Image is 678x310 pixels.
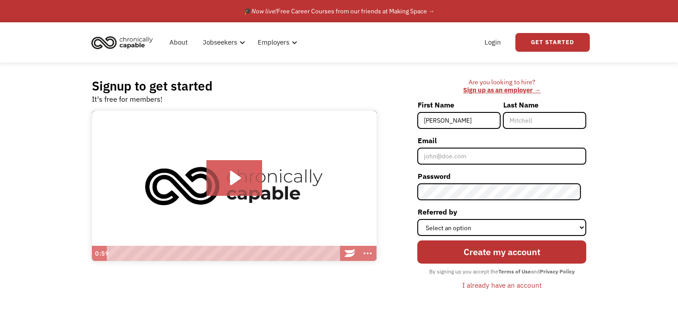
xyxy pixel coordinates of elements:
a: home [89,33,160,52]
form: Member-Signup-Form [417,98,586,292]
strong: Privacy Policy [540,268,575,275]
div: By signing up you accept the and [425,266,579,277]
img: Chronically Capable logo [89,33,156,52]
div: Employers [252,28,300,57]
button: Show more buttons [359,246,377,261]
input: Create my account [417,240,586,264]
h2: Signup to get started [92,78,213,94]
label: Referred by [417,205,586,219]
img: Introducing Chronically Capable [92,111,377,261]
a: Login [479,28,506,57]
label: Last Name [503,98,586,112]
input: Mitchell [503,112,586,129]
div: Jobseekers [203,37,237,48]
div: Employers [258,37,289,48]
button: Play Video: Introducing Chronically Capable [206,160,262,196]
strong: Terms of Use [498,268,531,275]
label: Password [417,169,586,183]
div: Playbar [111,246,337,261]
a: I already have an account [456,277,548,293]
input: john@doe.com [417,148,586,165]
input: Joni [417,112,501,129]
a: Sign up as an employer → [463,86,540,94]
div: Jobseekers [197,28,248,57]
a: Wistia Logo -- Learn More [341,246,359,261]
label: Email [417,133,586,148]
div: 🎓 Free Career Courses from our friends at Making Space → [244,6,435,17]
div: Are you looking to hire? ‍ [417,78,586,95]
a: Get Started [515,33,590,52]
a: About [164,28,193,57]
div: It's free for members! [92,94,163,104]
div: I already have an account [462,280,542,290]
em: Now live! [251,7,277,15]
label: First Name [417,98,501,112]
